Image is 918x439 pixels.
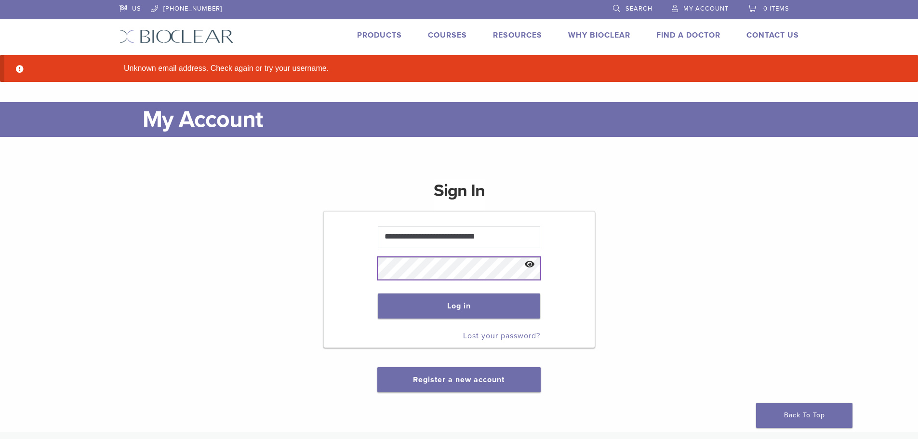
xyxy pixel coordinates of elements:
a: Find A Doctor [656,30,720,40]
a: Products [357,30,402,40]
img: Bioclear [120,29,234,43]
button: Log in [378,293,540,319]
span: Search [625,5,652,13]
button: Show password [519,253,540,277]
span: 0 items [763,5,789,13]
a: Lost your password? [463,331,540,341]
a: Resources [493,30,542,40]
a: Back To Top [756,403,852,428]
a: Courses [428,30,467,40]
h1: My Account [143,102,799,137]
a: Register a new account [413,375,505,385]
a: Contact Us [746,30,799,40]
a: Why Bioclear [568,30,630,40]
span: My Account [683,5,729,13]
h1: Sign In [434,179,485,210]
li: Unknown email address. Check again or try your username. [120,63,814,74]
button: Register a new account [377,367,540,392]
